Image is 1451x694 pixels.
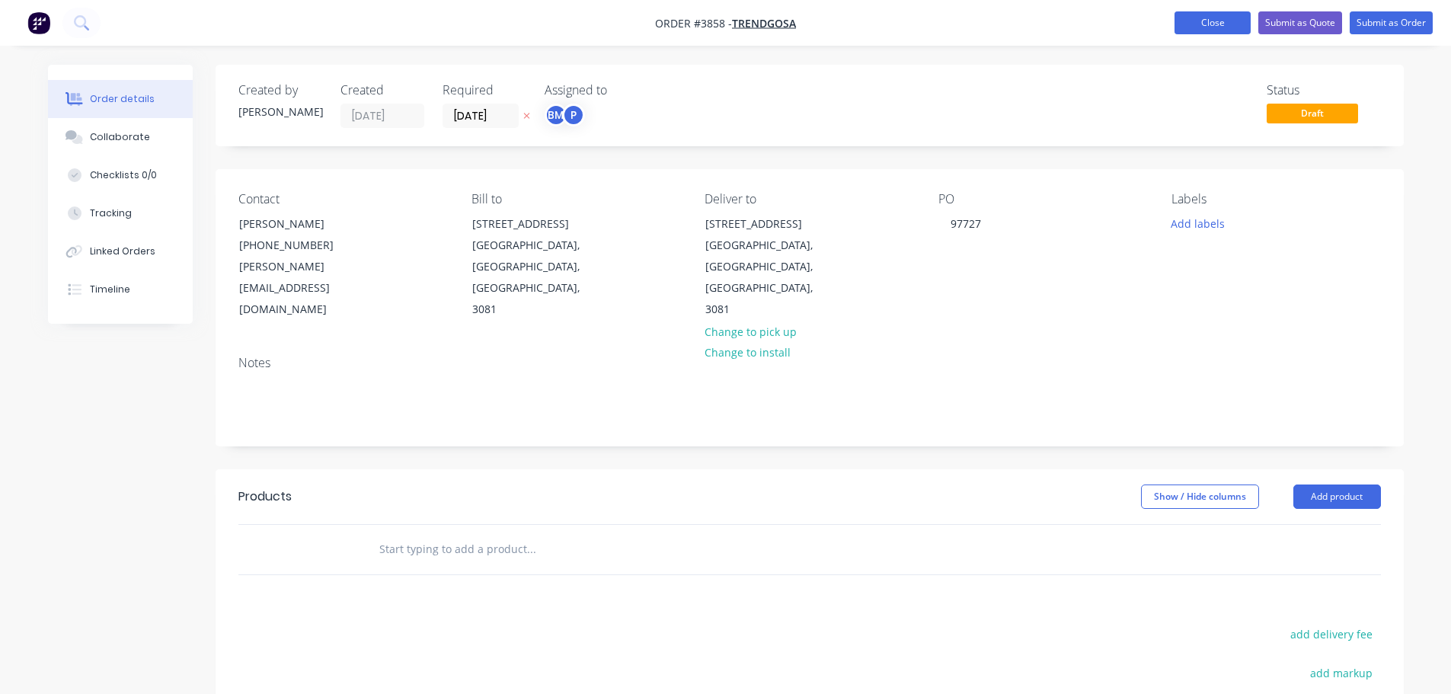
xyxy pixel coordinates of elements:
button: Tracking [48,194,193,232]
button: Checklists 0/0 [48,156,193,194]
button: Order details [48,80,193,118]
div: [PHONE_NUMBER] [239,235,366,256]
div: [PERSON_NAME] [239,213,366,235]
span: Draft [1267,104,1358,123]
div: [PERSON_NAME][EMAIL_ADDRESS][DOMAIN_NAME] [239,256,366,320]
div: Assigned to [545,83,697,98]
div: [STREET_ADDRESS][GEOGRAPHIC_DATA], [GEOGRAPHIC_DATA], [GEOGRAPHIC_DATA], 3081 [692,213,845,321]
div: [PERSON_NAME][PHONE_NUMBER][PERSON_NAME][EMAIL_ADDRESS][DOMAIN_NAME] [226,213,379,321]
div: Linked Orders [90,245,155,258]
div: Timeline [90,283,130,296]
button: BMP [545,104,585,126]
div: [PERSON_NAME] [238,104,322,120]
input: Start typing to add a product... [379,534,683,564]
div: Notes [238,356,1381,370]
div: Collaborate [90,130,150,144]
button: Submit as Quote [1258,11,1342,34]
div: 97727 [938,213,993,235]
img: Factory [27,11,50,34]
div: Contact [238,192,447,206]
a: Trendgosa [732,16,796,30]
button: add delivery fee [1283,624,1381,644]
div: [STREET_ADDRESS] [472,213,599,235]
button: Change to pick up [696,321,804,341]
div: [GEOGRAPHIC_DATA], [GEOGRAPHIC_DATA], [GEOGRAPHIC_DATA], 3081 [472,235,599,320]
span: Order #3858 - [655,16,732,30]
div: [GEOGRAPHIC_DATA], [GEOGRAPHIC_DATA], [GEOGRAPHIC_DATA], 3081 [705,235,832,320]
button: Timeline [48,270,193,309]
div: [STREET_ADDRESS][GEOGRAPHIC_DATA], [GEOGRAPHIC_DATA], [GEOGRAPHIC_DATA], 3081 [459,213,612,321]
div: P [562,104,585,126]
button: Show / Hide columns [1141,485,1259,509]
button: Close [1175,11,1251,34]
div: Deliver to [705,192,913,206]
div: Tracking [90,206,132,220]
div: Bill to [471,192,680,206]
div: Products [238,488,292,506]
button: Linked Orders [48,232,193,270]
button: add markup [1302,663,1381,683]
div: BM [545,104,567,126]
button: Change to install [696,342,798,363]
button: Add product [1293,485,1381,509]
div: Order details [90,92,155,106]
div: Labels [1171,192,1380,206]
div: Created [340,83,424,98]
div: [STREET_ADDRESS] [705,213,832,235]
div: Required [443,83,526,98]
div: Checklists 0/0 [90,168,157,182]
div: Created by [238,83,322,98]
div: PO [938,192,1147,206]
button: Submit as Order [1350,11,1433,34]
div: Status [1267,83,1381,98]
button: Collaborate [48,118,193,156]
button: Add labels [1163,213,1233,233]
